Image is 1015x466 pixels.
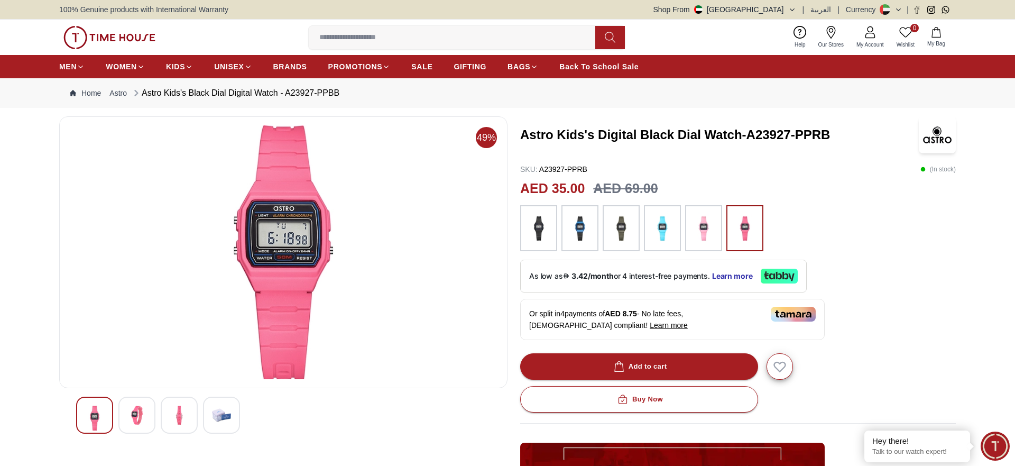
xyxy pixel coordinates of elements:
[567,211,593,246] img: ...
[892,41,919,49] span: Wishlist
[788,24,812,51] a: Help
[732,211,758,246] img: ...
[593,179,658,199] h3: AED 69.00
[411,57,432,76] a: SALE
[273,61,307,72] span: BRANDS
[520,179,585,199] h2: AED 35.00
[212,406,231,425] img: Astro Kids's Black Dial Digital Watch - A23927-PPBB
[837,4,839,15] span: |
[214,57,252,76] a: UNISEX
[476,127,497,148] span: 49%
[520,299,825,340] div: Or split in 4 payments of - No late fees, [DEMOGRAPHIC_DATA] compliant!
[525,211,552,246] img: ...
[520,165,538,173] span: SKU :
[802,4,805,15] span: |
[942,6,949,14] a: Whatsapp
[649,211,676,246] img: ...
[653,4,796,15] button: Shop From[GEOGRAPHIC_DATA]
[454,57,486,76] a: GIFTING
[927,6,935,14] a: Instagram
[63,26,155,49] img: ...
[328,57,391,76] a: PROMOTIONS
[166,57,193,76] a: KIDS
[612,361,667,373] div: Add to cart
[214,61,244,72] span: UNISEX
[650,321,688,330] span: Learn more
[921,25,952,50] button: My Bag
[520,164,587,175] p: A23927-PPRB
[559,57,639,76] a: Back To School Sale
[328,61,383,72] span: PROMOTIONS
[920,164,956,175] p: ( In stock )
[59,61,77,72] span: MEN
[872,436,962,446] div: Hey there!
[846,4,880,15] div: Currency
[981,432,1010,461] div: Chat Widget
[559,61,639,72] span: Back To School Sale
[814,41,848,49] span: Our Stores
[910,24,919,32] span: 0
[508,61,530,72] span: BAGS
[454,61,486,72] span: GIFTING
[605,309,637,318] span: AED 8.75
[771,307,816,322] img: Tamara
[520,126,919,143] h3: Astro Kids's Digital Black Dial Watch-A23927-PPRB
[812,24,850,51] a: Our Stores
[913,6,921,14] a: Facebook
[68,125,499,379] img: Astro Kids's Black Dial Digital Watch - A23927-PPBB
[810,4,831,15] button: العربية
[106,57,145,76] a: WOMEN
[608,211,634,246] img: ...
[852,41,888,49] span: My Account
[170,406,189,425] img: Astro Kids's Black Dial Digital Watch - A23927-PPBB
[615,394,663,406] div: Buy Now
[520,386,758,413] button: Buy Now
[166,61,185,72] span: KIDS
[690,211,717,246] img: ...
[85,406,104,431] img: Astro Kids's Black Dial Digital Watch - A23927-PPBB
[59,4,228,15] span: 100% Genuine products with International Warranty
[131,87,339,99] div: Astro Kids's Black Dial Digital Watch - A23927-PPBB
[273,57,307,76] a: BRANDS
[919,116,956,153] img: Astro Kids's Digital Black Dial Watch-A23927-PPRB
[109,88,127,98] a: Astro
[907,4,909,15] span: |
[127,406,146,425] img: Astro Kids's Black Dial Digital Watch - A23927-PPBB
[70,88,101,98] a: Home
[411,61,432,72] span: SALE
[872,447,962,456] p: Talk to our watch expert!
[59,78,956,108] nav: Breadcrumb
[694,5,703,14] img: United Arab Emirates
[520,353,758,380] button: Add to cart
[923,40,949,48] span: My Bag
[790,41,810,49] span: Help
[890,24,921,51] a: 0Wishlist
[59,57,85,76] a: MEN
[508,57,538,76] a: BAGS
[106,61,137,72] span: WOMEN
